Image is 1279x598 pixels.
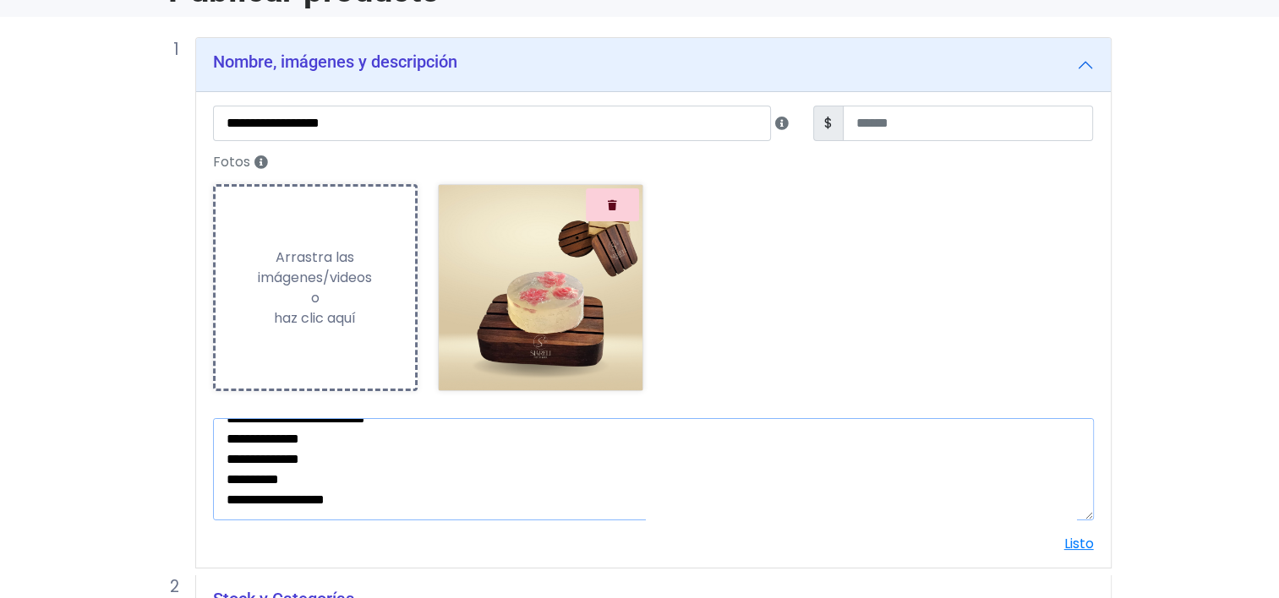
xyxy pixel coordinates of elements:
[213,52,457,72] h5: Nombre, imágenes y descripción
[203,148,1104,177] label: Fotos
[1064,534,1094,553] a: Listo
[586,188,639,221] button: Quitar
[813,106,844,141] span: $
[196,38,1111,92] button: Nombre, imágenes y descripción
[216,247,416,329] div: Arrastra las imágenes/videos o haz clic aquí
[439,185,642,390] img: Z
